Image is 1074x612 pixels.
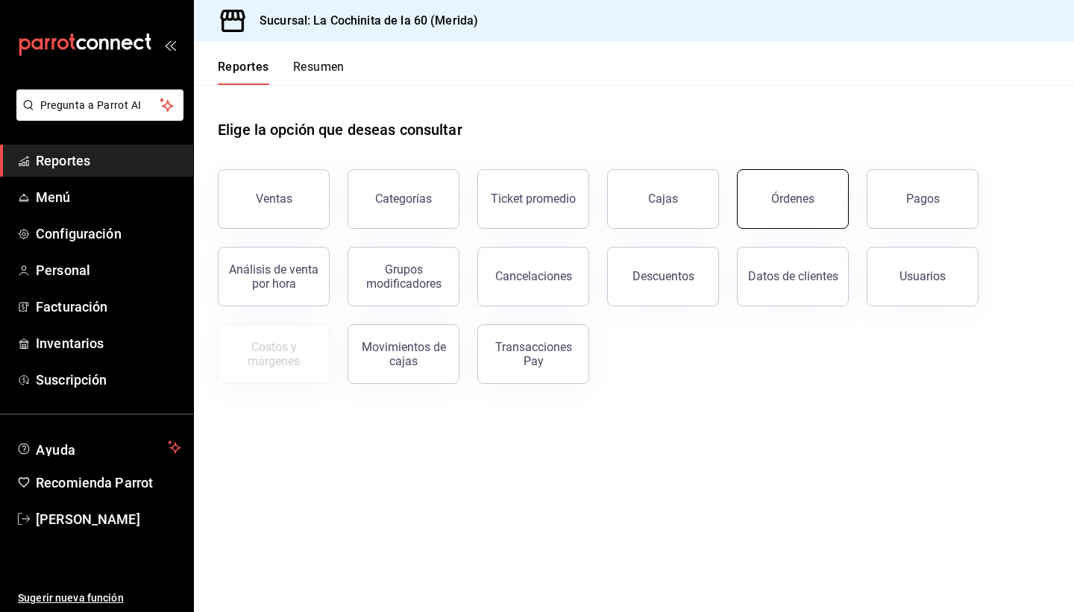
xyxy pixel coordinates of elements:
div: Costos y márgenes [227,340,320,368]
button: Datos de clientes [737,247,849,306]
button: Descuentos [607,247,719,306]
span: Reportes [36,151,181,171]
div: Cajas [648,190,679,208]
button: Grupos modificadores [348,247,459,306]
span: Inventarios [36,333,181,353]
button: Ventas [218,169,330,229]
a: Cajas [607,169,719,229]
button: Categorías [348,169,459,229]
button: Pregunta a Parrot AI [16,89,183,121]
button: Transacciones Pay [477,324,589,384]
div: Grupos modificadores [357,262,450,291]
span: Sugerir nueva función [18,590,181,606]
div: Ventas [256,192,292,206]
button: Movimientos de cajas [348,324,459,384]
button: Usuarios [867,247,979,306]
div: Análisis de venta por hora [227,262,320,291]
div: Datos de clientes [748,269,838,283]
div: Movimientos de cajas [357,340,450,368]
button: Reportes [218,60,269,85]
span: Facturación [36,297,181,317]
div: Descuentos [632,269,694,283]
div: Transacciones Pay [487,340,580,368]
span: Personal [36,260,181,280]
span: Suscripción [36,370,181,390]
span: Configuración [36,224,181,244]
span: Recomienda Parrot [36,473,181,493]
span: [PERSON_NAME] [36,509,181,529]
button: Contrata inventarios para ver este reporte [218,324,330,384]
button: Resumen [293,60,345,85]
h3: Sucursal: La Cochinita de la 60 (Merida) [248,12,478,30]
span: Ayuda [36,438,162,456]
div: Usuarios [899,269,946,283]
div: Pagos [906,192,940,206]
h1: Elige la opción que deseas consultar [218,119,462,141]
div: Órdenes [771,192,814,206]
a: Pregunta a Parrot AI [10,108,183,124]
button: Cancelaciones [477,247,589,306]
div: Ticket promedio [491,192,576,206]
div: Categorías [375,192,432,206]
button: Ticket promedio [477,169,589,229]
button: Órdenes [737,169,849,229]
button: Pagos [867,169,979,229]
span: Menú [36,187,181,207]
div: Cancelaciones [495,269,572,283]
button: Análisis de venta por hora [218,247,330,306]
button: open_drawer_menu [164,39,176,51]
div: navigation tabs [218,60,345,85]
span: Pregunta a Parrot AI [40,98,160,113]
